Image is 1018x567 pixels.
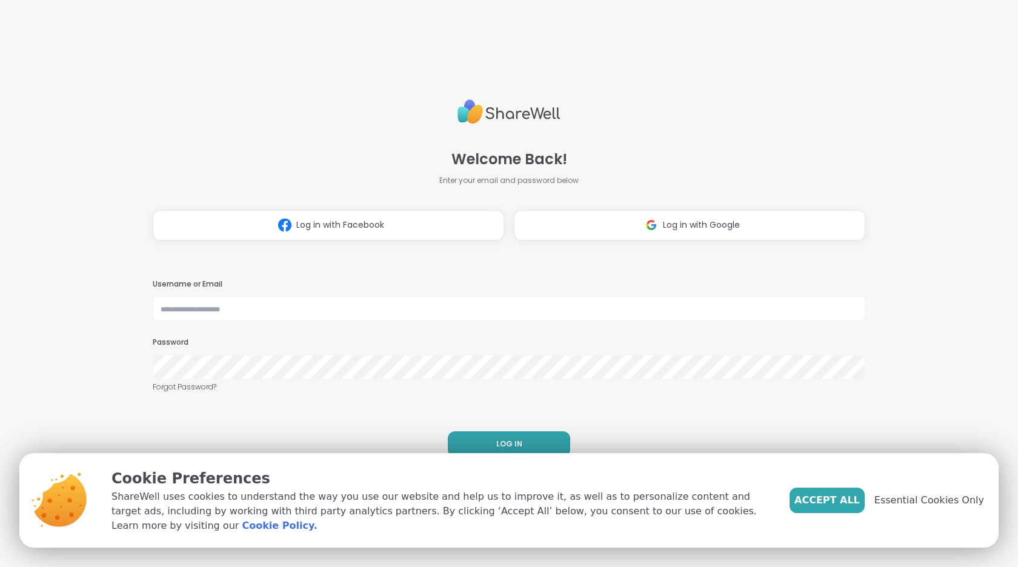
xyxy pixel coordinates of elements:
button: LOG IN [448,431,570,457]
span: Log in with Facebook [296,219,384,231]
span: Enter your email and password below [439,175,579,186]
button: Accept All [790,488,865,513]
span: Essential Cookies Only [874,493,984,508]
h3: Password [153,337,865,348]
button: Log in with Facebook [153,210,504,240]
a: Cookie Policy. [242,519,317,533]
span: Welcome Back! [451,148,567,170]
h3: Username or Email [153,279,865,290]
span: Log in with Google [663,219,740,231]
img: ShareWell Logo [457,94,561,129]
img: ShareWell Logomark [640,214,663,236]
p: Cookie Preferences [111,468,770,489]
span: LOG IN [496,439,522,449]
span: Accept All [794,493,860,508]
button: Log in with Google [514,210,865,240]
p: ShareWell uses cookies to understand the way you use our website and help us to improve it, as we... [111,489,770,533]
img: ShareWell Logomark [273,214,296,236]
a: Forgot Password? [153,382,865,393]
